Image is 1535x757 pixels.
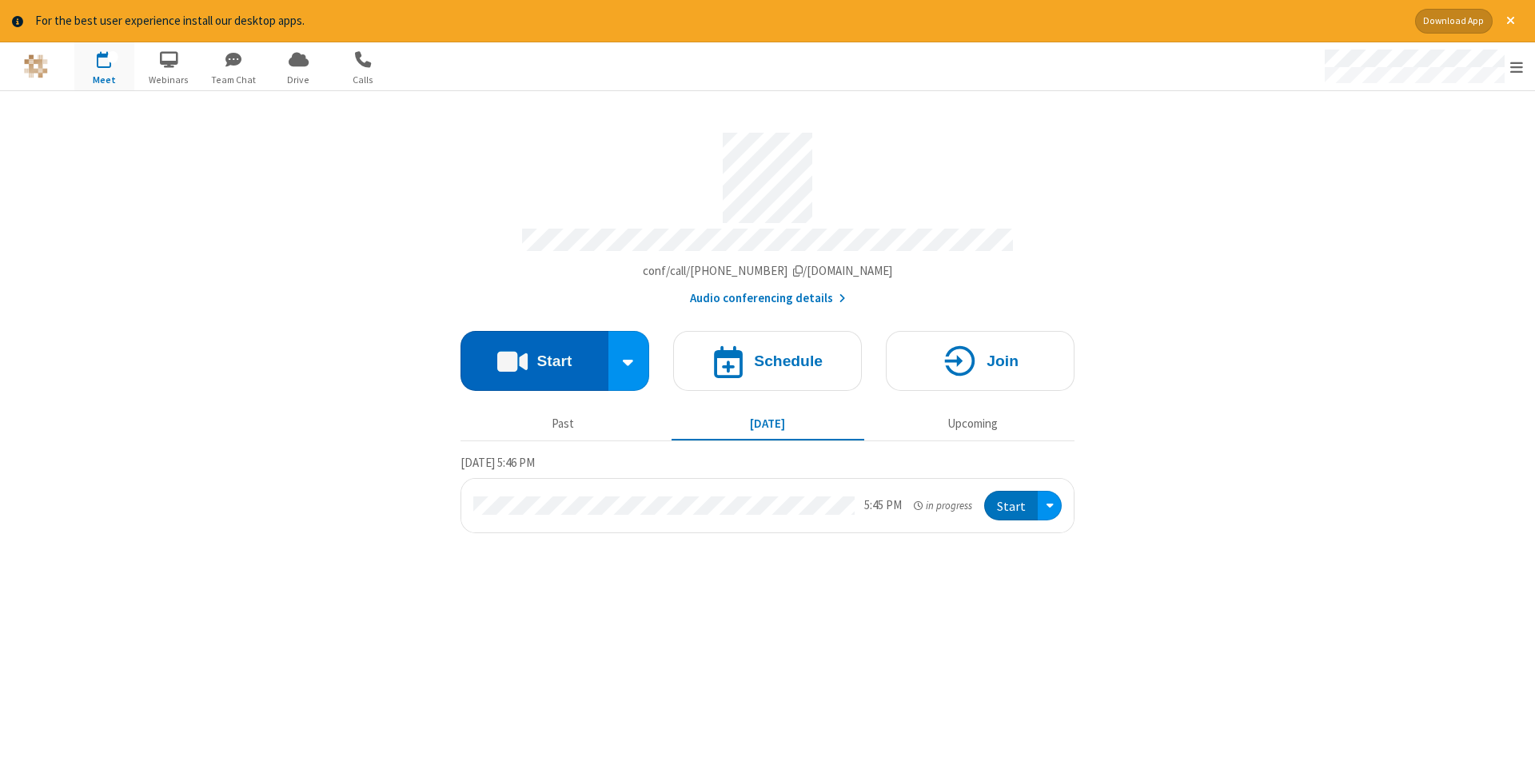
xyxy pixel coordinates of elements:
[876,409,1069,440] button: Upcoming
[139,73,199,87] span: Webinars
[673,331,862,391] button: Schedule
[1038,491,1062,520] div: Open menu
[672,409,864,440] button: [DATE]
[643,263,893,278] span: Copy my meeting room link
[987,353,1019,369] h4: Join
[643,262,893,281] button: Copy my meeting room linkCopy my meeting room link
[460,331,608,391] button: Start
[460,455,535,470] span: [DATE] 5:46 PM
[690,289,846,308] button: Audio conferencing details
[886,331,1074,391] button: Join
[24,54,48,78] img: QA Selenium DO NOT DELETE OR CHANGE
[460,453,1074,533] section: Today's Meetings
[754,353,823,369] h4: Schedule
[204,73,264,87] span: Team Chat
[35,12,1403,30] div: For the best user experience install our desktop apps.
[864,496,902,515] div: 5:45 PM
[333,73,393,87] span: Calls
[984,491,1038,520] button: Start
[74,73,134,87] span: Meet
[460,121,1074,307] section: Account details
[1310,42,1535,90] div: Open menu
[1415,9,1493,34] button: Download App
[1498,9,1523,34] button: Close alert
[6,42,66,90] button: Logo
[108,51,118,63] div: 1
[914,498,972,513] em: in progress
[467,409,660,440] button: Past
[536,353,572,369] h4: Start
[608,331,650,391] div: Start conference options
[269,73,329,87] span: Drive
